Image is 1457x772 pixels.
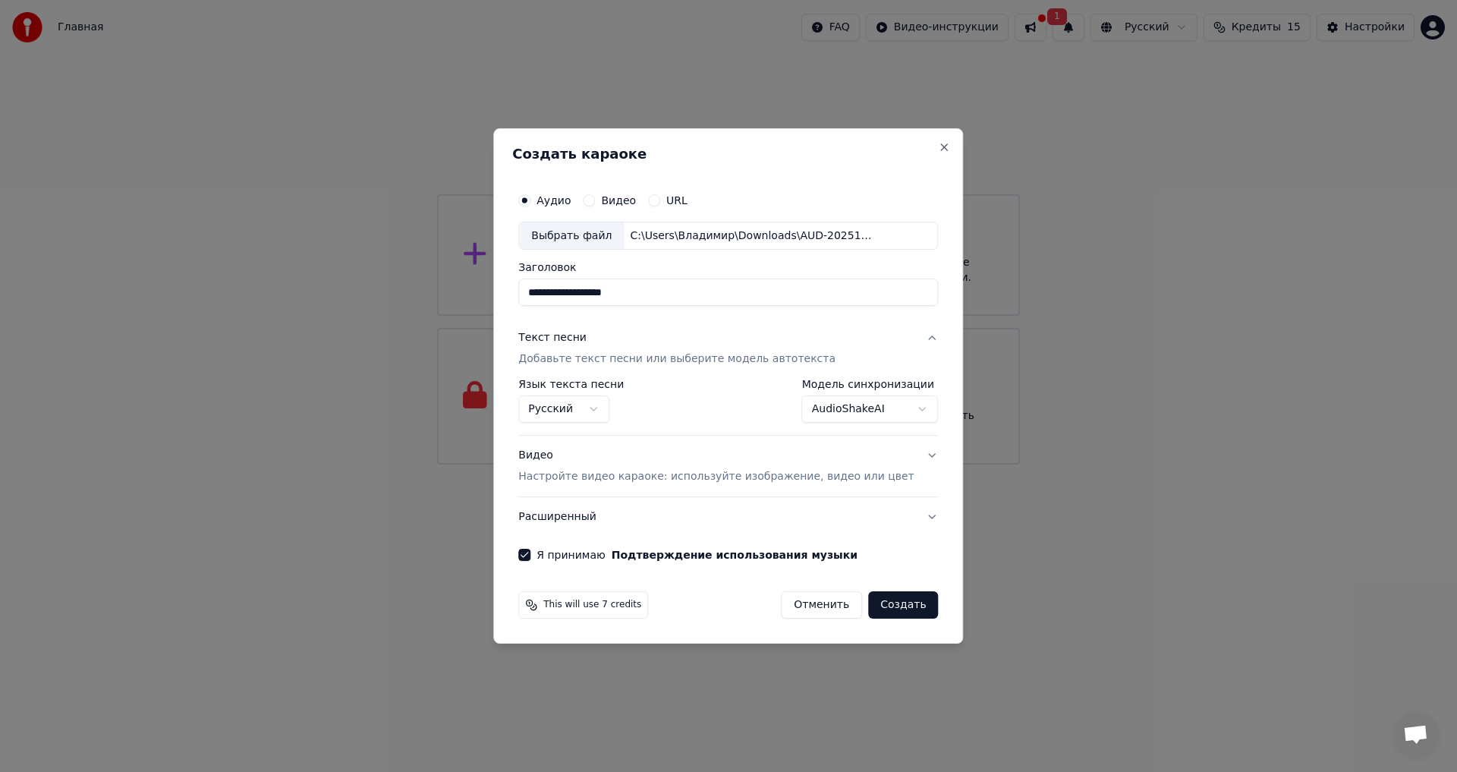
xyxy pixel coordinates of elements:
div: Текст песни [518,331,587,346]
div: Видео [518,449,914,485]
div: Выбрать файл [519,222,624,250]
label: Видео [601,195,636,206]
label: Модель синхронизации [802,380,939,390]
button: Текст песниДобавьте текст песни или выберите модель автотекста [518,319,938,380]
button: Создать [868,591,938,619]
label: Язык текста песни [518,380,624,390]
div: C:\Users\Владимир\Downloads\AUD-20251011-WA0060.mp3 [624,228,882,244]
button: Я принимаю [612,550,858,560]
label: Заголовок [518,263,938,273]
button: Расширенный [518,497,938,537]
label: Я принимаю [537,550,858,560]
button: Отменить [781,591,862,619]
p: Настройте видео караоке: используйте изображение, видео или цвет [518,469,914,484]
h2: Создать караоке [512,147,944,161]
label: URL [666,195,688,206]
label: Аудио [537,195,571,206]
button: ВидеоНастройте видео караоке: используйте изображение, видео или цвет [518,436,938,497]
p: Добавьте текст песни или выберите модель автотекста [518,352,835,367]
span: This will use 7 credits [543,599,641,611]
div: Текст песниДобавьте текст песни или выберите модель автотекста [518,380,938,436]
